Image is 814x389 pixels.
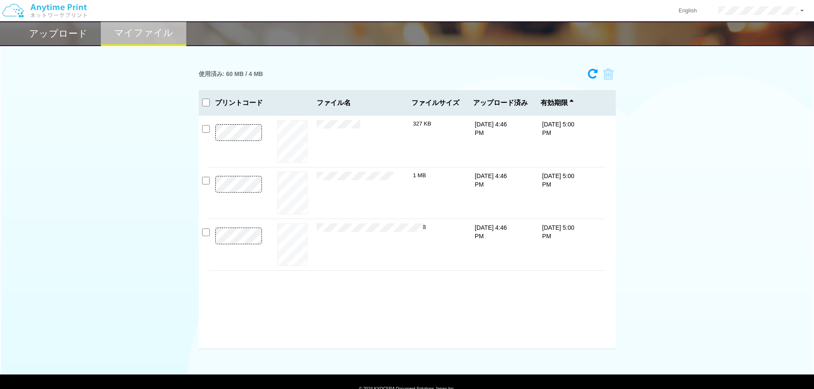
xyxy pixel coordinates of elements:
[542,172,575,189] p: [DATE] 5:00 PM
[541,99,573,107] span: 有効期限
[114,28,173,38] h2: マイファイル
[317,99,408,107] span: ファイル名
[199,71,263,77] h3: 使用済み: 60 MB / 4 MB
[475,223,507,240] p: [DATE] 4:46 PM
[542,223,575,240] p: [DATE] 5:00 PM
[413,172,426,178] span: 1 MB
[475,120,507,137] p: [DATE] 4:46 PM
[411,99,460,107] span: ファイルサイズ
[473,99,528,107] span: アップロード済み
[209,99,269,107] h3: プリントコード
[29,29,88,39] h2: アップロード
[475,172,507,189] p: [DATE] 4:46 PM
[542,120,575,137] p: [DATE] 5:00 PM
[413,120,432,127] span: 327 KB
